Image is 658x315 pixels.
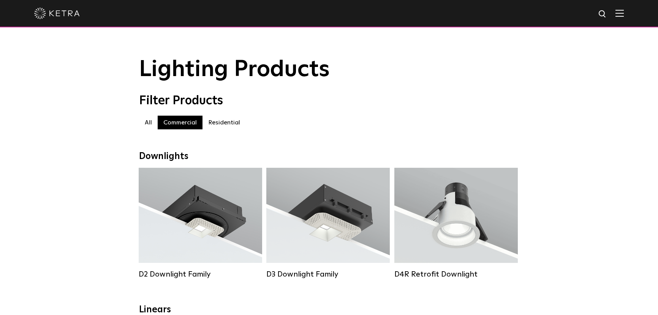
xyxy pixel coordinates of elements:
div: Filter Products [139,94,519,108]
label: All [139,116,158,129]
a: D3 Downlight Family Lumen Output:700 / 900 / 1100Colors:White / Black / Silver / Bronze / Paintab... [266,168,390,279]
span: Lighting Products [139,58,330,81]
img: Hamburger%20Nav.svg [615,10,624,17]
div: Downlights [139,151,519,162]
div: D2 Downlight Family [139,270,262,279]
a: D4R Retrofit Downlight Lumen Output:800Colors:White / BlackBeam Angles:15° / 25° / 40° / 60°Watta... [394,168,518,279]
div: D3 Downlight Family [266,270,390,279]
a: D2 Downlight Family Lumen Output:1200Colors:White / Black / Gloss Black / Silver / Bronze / Silve... [139,168,262,279]
label: Commercial [158,116,202,129]
label: Residential [202,116,246,129]
div: D4R Retrofit Downlight [394,270,518,279]
img: search icon [598,10,607,19]
img: ketra-logo-2019-white [34,8,80,19]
